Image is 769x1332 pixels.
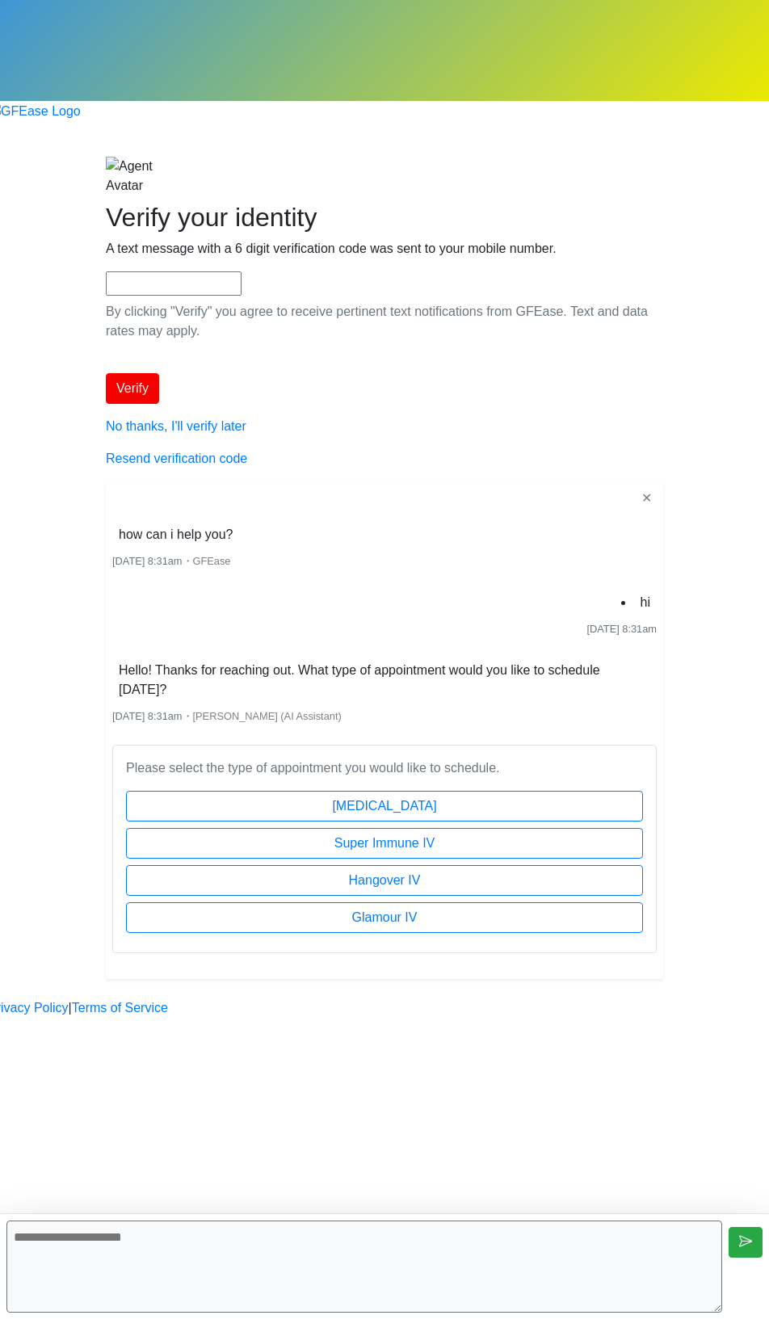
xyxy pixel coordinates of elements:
[637,488,657,509] button: ✕
[112,555,230,567] small: ・
[69,998,72,1018] a: |
[72,998,168,1018] a: Terms of Service
[112,710,183,722] span: [DATE] 8:31am
[193,555,231,567] span: GFEase
[112,658,657,703] li: Hello! Thanks for reaching out. What type of appointment would you like to schedule [DATE]?
[112,555,183,567] span: [DATE] 8:31am
[106,202,663,233] h2: Verify your identity
[126,758,643,778] p: Please select the type of appointment you would like to schedule.
[126,865,643,896] button: Hangover IV
[112,710,342,722] small: ・
[106,157,179,195] img: Agent Avatar
[106,239,663,258] p: A text message with a 6 digit verification code was sent to your mobile number.
[634,590,657,616] li: hi
[586,623,657,635] span: [DATE] 8:31am
[106,373,159,404] button: Verify
[106,302,663,341] p: By clicking "Verify" you agree to receive pertinent text notifications from GFEase. Text and data...
[126,828,643,859] button: Super Immune IV
[106,419,246,433] a: No thanks, I'll verify later
[106,452,247,465] a: Resend verification code
[112,522,239,548] li: how can i help you?
[126,902,643,933] button: Glamour IV
[193,710,342,722] span: [PERSON_NAME] (AI Assistant)
[126,791,643,821] button: [MEDICAL_DATA]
